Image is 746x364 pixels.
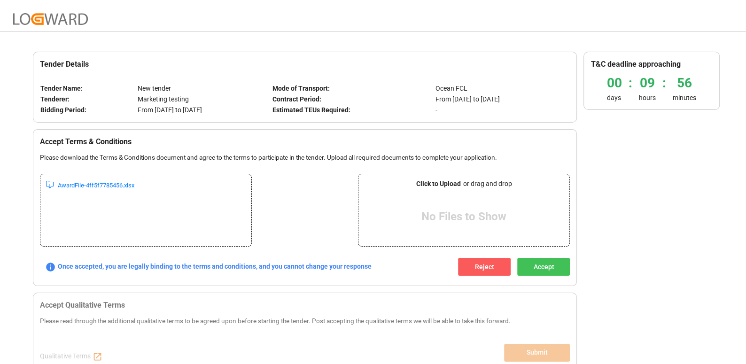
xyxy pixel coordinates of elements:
[40,136,570,147] div: Accept Terms & Conditions​
[40,83,137,94] td: Tender Name:​
[58,181,207,190] div: AwardFile-4ff5f7785456.xlsx
[435,94,570,105] td: From [DATE] to [DATE]
[272,105,435,116] td: Estimated TEUs Required:​​​
[639,73,656,93] div: 09
[517,258,570,276] button: Accept
[363,179,565,189] div: Click to Uploador drag and drop
[629,73,632,103] div: :
[673,93,696,103] div: minutes
[363,179,565,189] div: or drag and drop
[607,93,622,103] div: days
[40,105,137,116] td: Bidding Period:​​​
[272,83,435,94] td: Mode of Transport:​
[416,179,461,189] b: Click to Upload
[40,59,570,70] div: Tender Details
[13,13,88,25] img: Logward_new_orange.png
[137,105,272,116] td: From [DATE] to [DATE]
[137,83,272,94] td: New tender ​
[662,73,666,103] div: :
[40,94,137,105] td: Tenderer:​​
[607,73,622,93] div: 00
[40,261,372,273] div: Once accepted, you are legally binding to the terms and conditions, and you cannot change your re...
[137,94,272,105] td: Marketing testing
[591,59,713,70] div: T&C deadline approaching
[435,105,570,116] td: -
[435,83,570,94] td: Ocean FCL
[639,93,656,103] div: hours
[363,192,565,241] div: No Files to Show
[45,181,247,190] a: AwardFile-4ff5f7785456.xlsx
[458,258,511,276] button: Reject
[673,73,696,93] div: 56
[40,153,570,169] div: Please download the Terms & Conditions document and agree to the terms to participate in the tend...
[272,94,435,105] td: Contract Period:​​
